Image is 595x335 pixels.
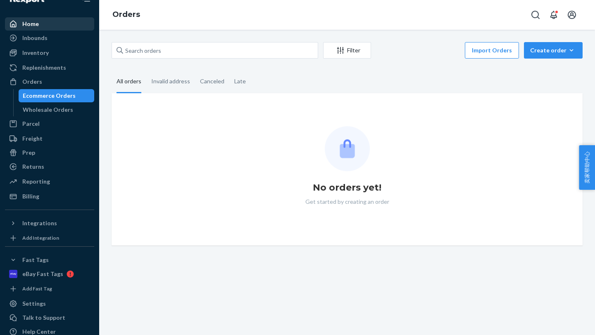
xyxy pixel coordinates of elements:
[5,175,94,188] a: Reporting
[22,219,57,227] div: Integrations
[22,49,49,57] div: Inventory
[5,46,94,59] a: Inventory
[323,42,371,59] button: Filter
[5,61,94,74] a: Replenishments
[22,20,39,28] div: Home
[22,177,50,186] div: Reporting
[545,7,562,23] button: Open notifications
[22,64,66,72] div: Replenishments
[22,78,42,86] div: Orders
[465,42,519,59] button: Import Orders
[5,284,94,294] a: Add Fast Tag
[579,145,595,190] button: 卖家帮助中心
[564,7,580,23] button: Open account menu
[5,160,94,173] a: Returns
[234,71,246,92] div: Late
[22,270,63,278] div: eBay Fast Tags
[112,10,140,19] a: Orders
[22,163,44,171] div: Returns
[22,314,65,322] div: Talk to Support
[530,46,576,54] div: Create order
[200,71,224,92] div: Canceled
[313,181,381,194] h1: No orders yet!
[5,17,94,31] a: Home
[106,3,147,27] ol: breadcrumbs
[524,42,583,59] button: Create order
[325,126,370,171] img: Empty list
[5,117,94,130] a: Parcel
[117,71,141,93] div: All orders
[22,256,49,264] div: Fast Tags
[5,297,94,310] a: Settings
[22,234,59,241] div: Add Integration
[5,267,94,281] a: eBay Fast Tags
[22,120,40,128] div: Parcel
[5,132,94,145] a: Freight
[324,46,371,54] div: Filter
[19,89,95,102] a: Ecommerce Orders
[22,300,46,308] div: Settings
[23,92,76,100] div: Ecommerce Orders
[112,42,318,59] input: Search orders
[527,7,544,23] button: Open Search Box
[5,31,94,45] a: Inbounds
[5,190,94,203] a: Billing
[5,253,94,267] button: Fast Tags
[22,192,39,201] div: Billing
[5,75,94,88] a: Orders
[5,233,94,243] a: Add Integration
[22,285,52,292] div: Add Fast Tag
[5,146,94,159] a: Prep
[5,311,94,324] a: Talk to Support
[305,198,389,206] p: Get started by creating an order
[5,217,94,230] button: Integrations
[22,149,35,157] div: Prep
[22,134,43,143] div: Freight
[151,71,190,92] div: Invalid address
[23,106,73,114] div: Wholesale Orders
[22,34,48,42] div: Inbounds
[19,103,95,116] a: Wholesale Orders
